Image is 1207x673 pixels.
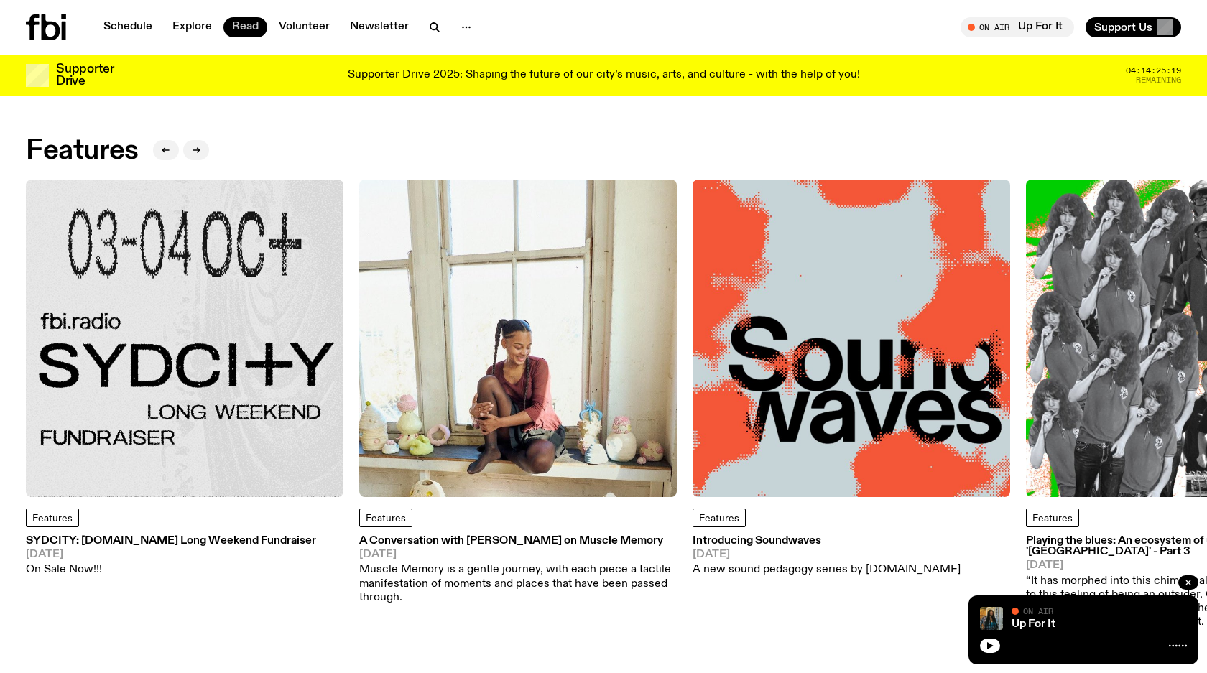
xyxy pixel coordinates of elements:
[359,549,677,560] span: [DATE]
[693,536,961,577] a: Introducing Soundwaves[DATE]A new sound pedagogy series by [DOMAIN_NAME]
[693,536,961,547] h3: Introducing Soundwaves
[1023,606,1053,616] span: On Air
[26,563,316,577] p: On Sale Now!!!
[1026,509,1079,527] a: Features
[359,536,677,547] h3: A Conversation with [PERSON_NAME] on Muscle Memory
[32,514,73,524] span: Features
[26,138,139,164] h2: Features
[693,549,961,560] span: [DATE]
[359,509,412,527] a: Features
[693,509,746,527] a: Features
[26,536,316,547] h3: SYDCITY: [DOMAIN_NAME] Long Weekend Fundraiser
[1012,618,1055,630] a: Up For It
[1094,21,1152,34] span: Support Us
[693,180,1010,497] img: The text Sound waves, with one word stacked upon another, in black text on a bluish-gray backgrou...
[980,607,1003,630] img: Ify - a Brown Skin girl with black braided twists, looking up to the side with her tongue stickin...
[56,63,114,88] h3: Supporter Drive
[270,17,338,37] a: Volunteer
[359,563,677,605] p: Muscle Memory is a gentle journey, with each piece a tactile manifestation of moments and places ...
[26,509,79,527] a: Features
[961,17,1074,37] button: On AirUp For It
[1136,76,1181,84] span: Remaining
[359,536,677,605] a: A Conversation with [PERSON_NAME] on Muscle Memory[DATE]Muscle Memory is a gentle journey, with e...
[699,514,739,524] span: Features
[1126,67,1181,75] span: 04:14:25:19
[223,17,267,37] a: Read
[164,17,221,37] a: Explore
[1086,17,1181,37] button: Support Us
[693,563,961,577] p: A new sound pedagogy series by [DOMAIN_NAME]
[26,549,316,560] span: [DATE]
[341,17,417,37] a: Newsletter
[95,17,161,37] a: Schedule
[26,536,316,577] a: SYDCITY: [DOMAIN_NAME] Long Weekend Fundraiser[DATE]On Sale Now!!!
[348,69,860,82] p: Supporter Drive 2025: Shaping the future of our city’s music, arts, and culture - with the help o...
[366,514,406,524] span: Features
[26,180,343,497] img: Black text on gray background. Reading top to bottom: 03-04 OCT. fbi.radio SYDCITY LONG WEEKEND F...
[1032,514,1073,524] span: Features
